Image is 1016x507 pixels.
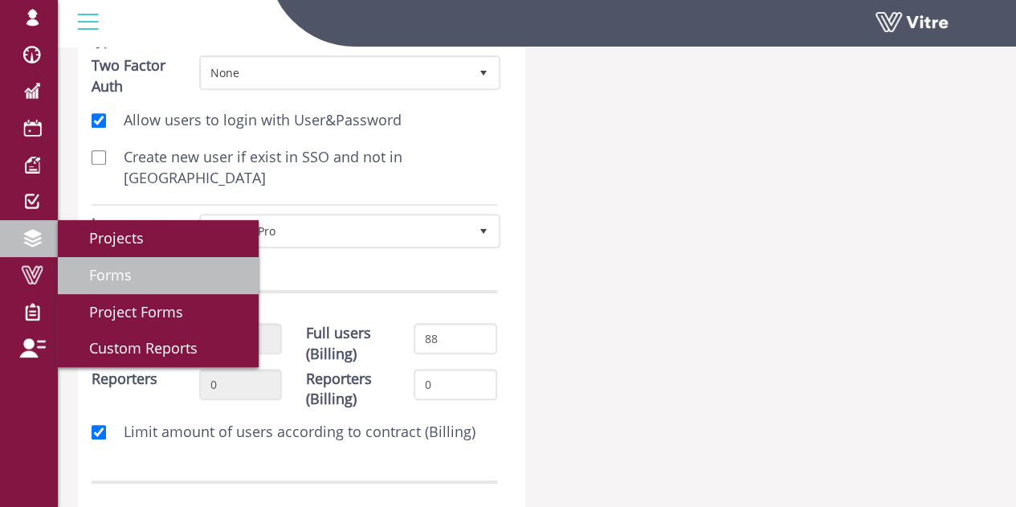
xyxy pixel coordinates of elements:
[58,330,259,367] a: Custom Reports
[469,58,498,87] span: select
[108,422,475,443] label: Limit amount of users according to contract (Billing)
[58,257,259,294] a: Forms
[58,220,259,257] a: Projects
[70,302,183,321] span: Project Forms
[70,338,198,358] span: Custom Reports
[108,110,402,131] label: Allow users to login with User&Password
[92,150,106,165] input: Create new user if exist in SSO and not in [GEOGRAPHIC_DATA]
[92,425,106,440] input: Limit amount of users according to contract (Billing)
[108,147,497,188] label: Create new user if exist in SSO and not in [GEOGRAPHIC_DATA]
[306,323,390,364] label: Full users (Billing)
[58,294,259,331] a: Project Forms
[92,369,157,390] label: Reporters
[202,58,469,87] span: None
[92,113,106,128] input: Allow users to login with User&Password
[92,214,175,255] label: Legacy app status
[92,55,175,96] label: Two Factor Auth
[202,216,469,245] span: ForcePasPro
[70,228,144,247] span: Projects
[70,265,132,284] span: Forms
[469,216,498,245] span: select
[306,369,390,410] label: Reporters (Billing)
